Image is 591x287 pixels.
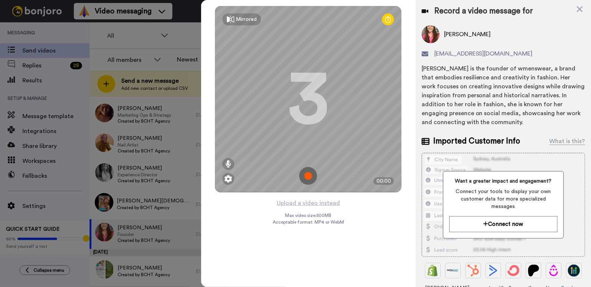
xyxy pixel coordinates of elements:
img: Ontraport [447,265,459,277]
div: What is this? [549,137,585,146]
img: Shopify [427,265,439,277]
span: Acceptable format: MP4 or WebM [273,219,344,225]
span: [EMAIL_ADDRESS][DOMAIN_NAME] [434,49,533,58]
div: [PERSON_NAME] is the founder of wmenswear, a brand that embodies resilience and creativity in fas... [422,64,585,127]
img: ActiveCampaign [487,265,499,277]
img: Hubspot [467,265,479,277]
span: Want a greater impact and engagement? [449,177,557,185]
img: ConvertKit [507,265,519,277]
button: Connect now [449,216,557,232]
span: Imported Customer Info [433,136,520,147]
img: Patreon [528,265,540,277]
img: GoHighLevel [568,265,580,277]
img: Drip [548,265,560,277]
img: ic_gear.svg [225,175,232,183]
div: 00:00 [373,177,394,185]
div: 3 [288,71,329,127]
button: Upload a video instead [275,198,342,208]
span: Max video size: 500 MB [285,212,331,218]
img: ic_record_start.svg [299,167,317,185]
span: Connect your tools to display your own customer data for more specialized messages [449,188,557,210]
